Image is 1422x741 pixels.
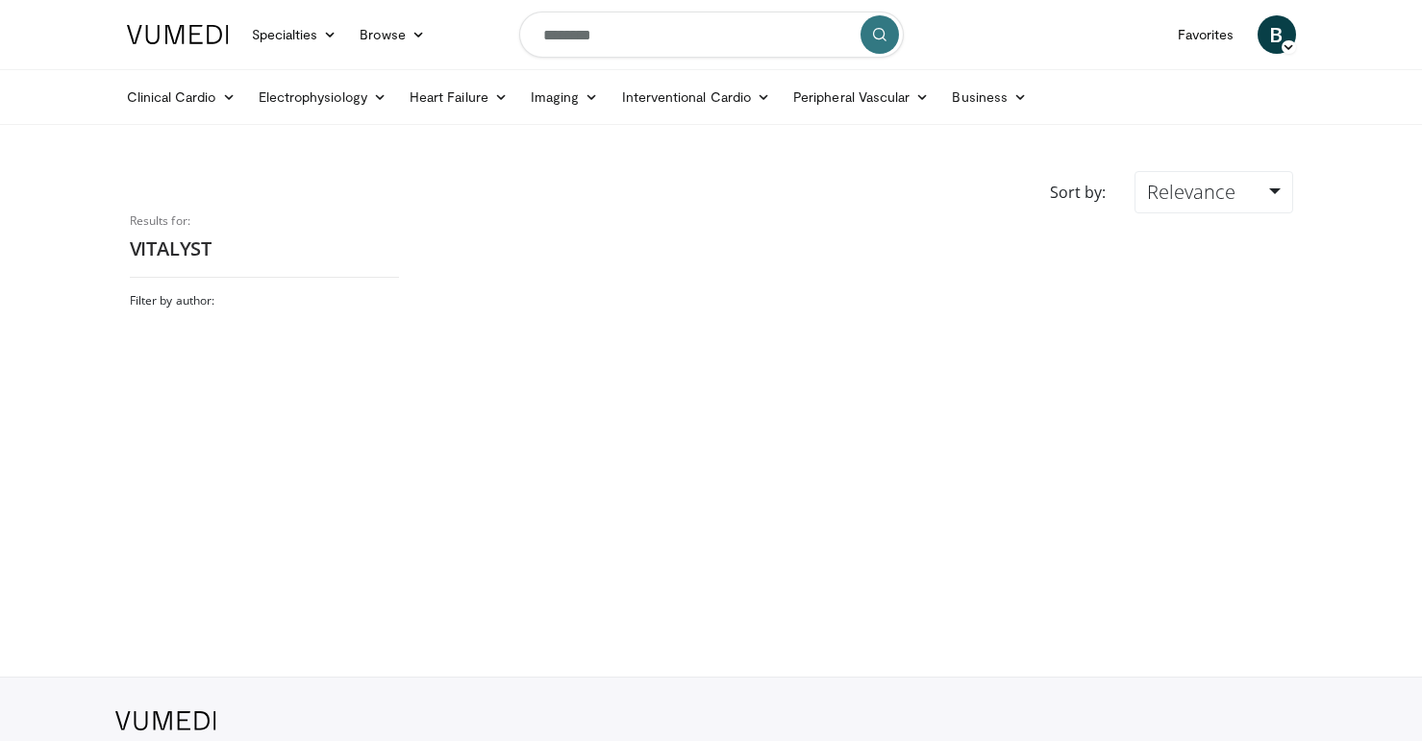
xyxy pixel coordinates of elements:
img: VuMedi Logo [115,711,216,730]
img: VuMedi Logo [127,25,229,44]
a: Specialties [240,15,349,54]
a: Interventional Cardio [611,78,783,116]
a: Peripheral Vascular [782,78,940,116]
a: Clinical Cardio [115,78,247,116]
a: B [1258,15,1296,54]
h3: Filter by author: [130,293,399,309]
a: Relevance [1135,171,1292,213]
a: Favorites [1166,15,1246,54]
input: Search topics, interventions [519,12,904,58]
a: Heart Failure [398,78,519,116]
span: Relevance [1147,179,1235,205]
a: Browse [348,15,437,54]
a: Imaging [519,78,611,116]
a: Electrophysiology [247,78,398,116]
h2: VITALYST [130,236,399,261]
p: Results for: [130,213,399,229]
div: Sort by: [1035,171,1120,213]
a: Business [940,78,1038,116]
